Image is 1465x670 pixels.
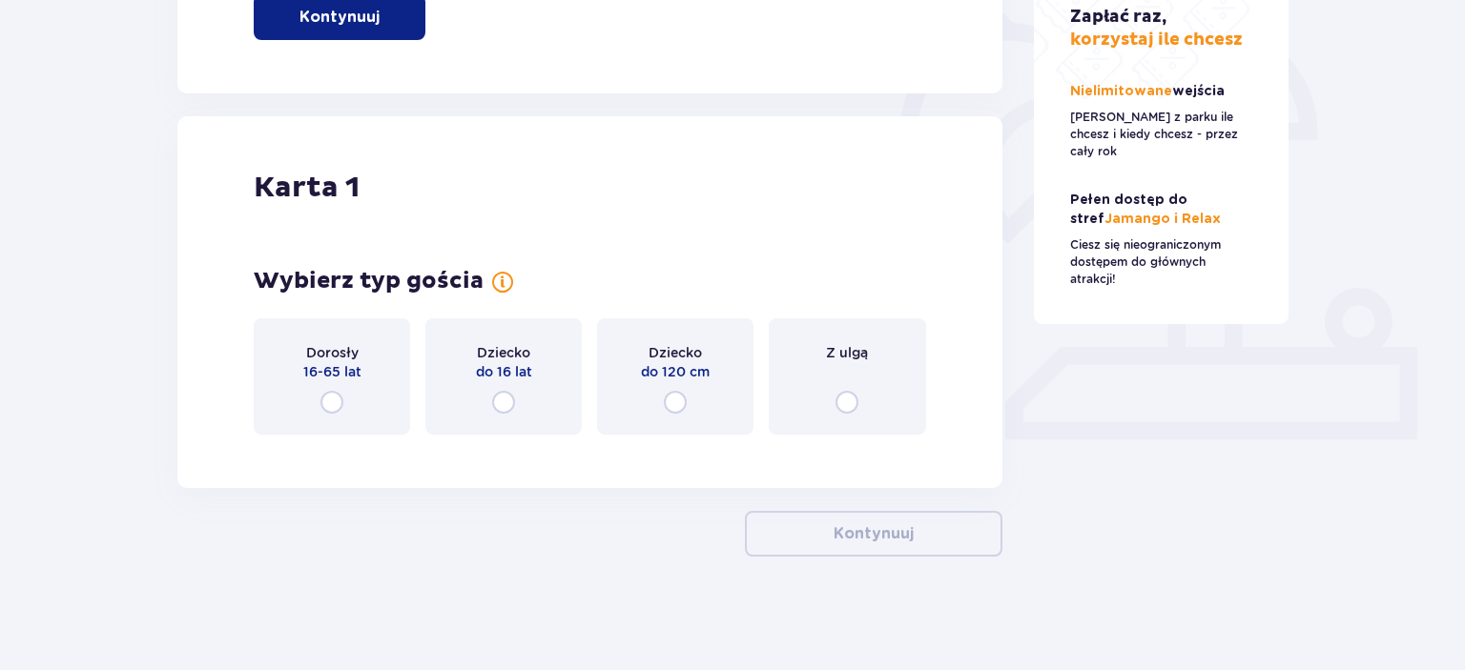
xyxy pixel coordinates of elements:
span: Dorosły [306,343,359,362]
button: Kontynuuj [745,511,1002,557]
p: Jamango i Relax [1070,191,1253,229]
p: Ciesz się nieograniczonym dostępem do głównych atrakcji! [1070,236,1253,288]
p: Karta 1 [254,170,360,206]
span: wejścia [1172,85,1225,98]
p: korzystaj ile chcesz [1070,6,1243,51]
span: Zapłać raz, [1070,6,1166,28]
span: Z ulgą [826,343,868,362]
span: 16-65 lat [303,362,361,381]
p: Nielimitowane [1070,82,1228,101]
span: do 120 cm [641,362,710,381]
p: Kontynuuj [834,523,914,544]
p: [PERSON_NAME] z parku ile chcesz i kiedy chcesz - przez cały rok [1070,109,1253,160]
span: Pełen dostęp do stref [1070,193,1187,226]
p: Kontynuuj [299,7,380,28]
span: Dziecko [477,343,530,362]
p: Wybierz typ gościa [254,267,484,295]
span: do 16 lat [476,362,532,381]
span: Dziecko [649,343,702,362]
